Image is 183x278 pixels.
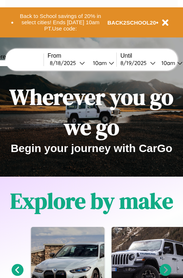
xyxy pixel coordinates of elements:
b: BACK2SCHOOL20 [108,19,156,26]
button: 8/18/2025 [48,59,87,67]
div: 8 / 19 / 2025 [120,59,150,66]
h1: Explore by make [10,186,173,216]
button: Back to School savings of 20% in select cities! Ends [DATE] 10am PT.Use code: [14,11,108,34]
button: 10am [87,59,116,67]
div: 8 / 18 / 2025 [50,59,79,66]
label: From [48,53,116,59]
div: 10am [89,59,109,66]
div: 10am [158,59,177,66]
